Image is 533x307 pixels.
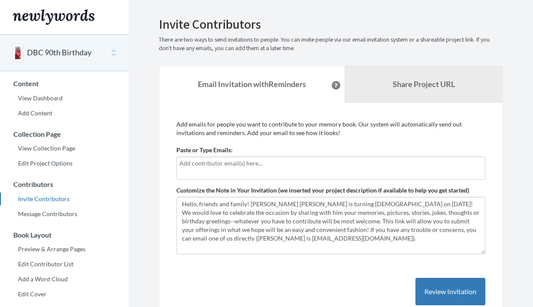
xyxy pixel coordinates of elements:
[415,278,485,306] button: Review Invitation
[176,120,485,137] p: Add emails for people you want to contribute to your memory book. Our system will automatically s...
[179,159,482,168] input: Add contributor email(s) here...
[176,186,469,195] label: Customize the Note in Your Invitation (we inserted your project description if available to help ...
[198,79,306,89] strong: Email Invitation with Reminders
[0,130,129,138] h3: Collection Page
[393,79,455,89] b: Share Project URL
[176,146,233,154] label: Paste or Type Emails:
[0,80,129,87] h3: Content
[27,47,91,58] button: DBC 90th Birthday
[176,197,485,254] textarea: Hello, friends and family! [PERSON_NAME] [PERSON_NAME] is turning [DEMOGRAPHIC_DATA] on [DATE]! W...
[0,231,129,239] h3: Book Layout
[159,36,503,53] p: There are two ways to send invitations to people. You can invite people via our email invitation ...
[159,17,503,31] h2: Invite Contributors
[13,9,94,25] img: Newlywords logo
[0,181,129,188] h3: Contributors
